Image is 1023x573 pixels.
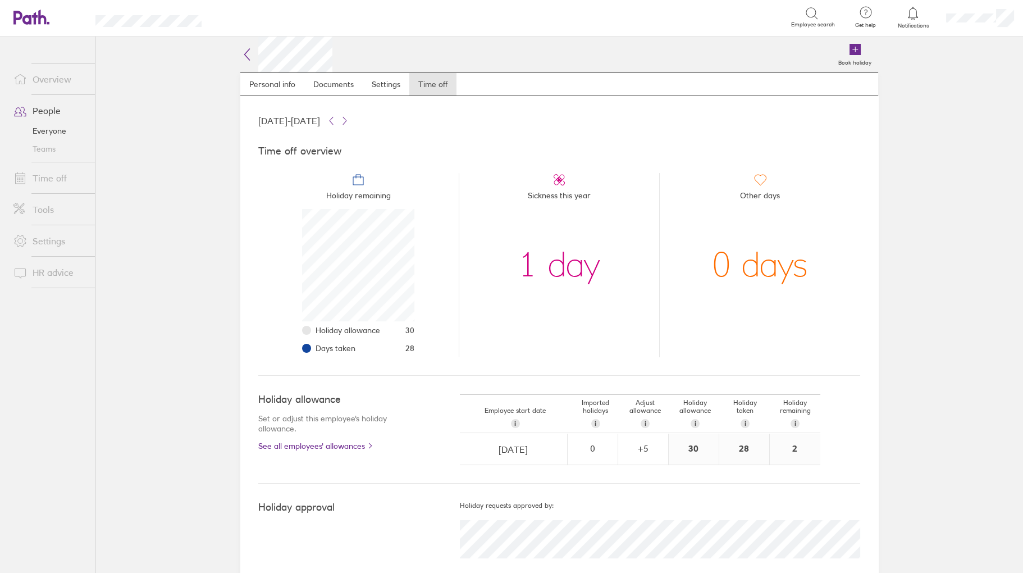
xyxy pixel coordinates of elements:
[4,68,95,90] a: Overview
[695,419,696,428] span: i
[304,73,363,95] a: Documents
[258,116,320,126] span: [DATE] - [DATE]
[460,502,860,510] h5: Holiday requests approved by:
[4,167,95,189] a: Time off
[460,402,570,433] div: Employee start date
[570,394,620,433] div: Imported holidays
[258,413,415,434] p: Set or adjust this employee's holiday allowance.
[619,443,668,453] div: + 5
[316,326,380,335] span: Holiday allowance
[794,419,796,428] span: i
[595,419,596,428] span: i
[770,433,820,465] div: 2
[847,22,884,29] span: Get help
[4,140,95,158] a: Teams
[528,187,591,209] span: Sickness this year
[326,187,391,209] span: Holiday remaining
[514,419,516,428] span: i
[645,419,646,428] span: i
[832,37,878,72] a: Book holiday
[363,73,409,95] a: Settings
[895,22,931,29] span: Notifications
[258,442,415,451] a: See all employees' allowances
[460,434,567,465] input: dd/mm/yyyy
[258,394,415,406] h4: Holiday allowance
[405,344,414,353] span: 28
[832,56,878,66] label: Book holiday
[770,394,820,433] div: Holiday remaining
[669,433,719,465] div: 30
[518,209,600,321] div: 1 day
[895,6,931,29] a: Notifications
[745,419,746,428] span: i
[620,394,670,433] div: Adjust allowance
[4,261,95,284] a: HR advice
[719,433,769,465] div: 28
[712,209,808,321] div: 0 days
[670,394,720,433] div: Holiday allowance
[791,21,835,28] span: Employee search
[568,443,617,453] div: 0
[4,99,95,122] a: People
[316,344,355,353] span: Days taken
[258,145,860,157] h4: Time off overview
[409,73,456,95] a: Time off
[740,187,780,209] span: Other days
[4,122,95,140] a: Everyone
[4,230,95,252] a: Settings
[240,73,304,95] a: Personal info
[258,502,460,513] h4: Holiday approval
[720,394,770,433] div: Holiday taken
[4,198,95,221] a: Tools
[232,12,261,22] div: Search
[405,326,414,335] span: 30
